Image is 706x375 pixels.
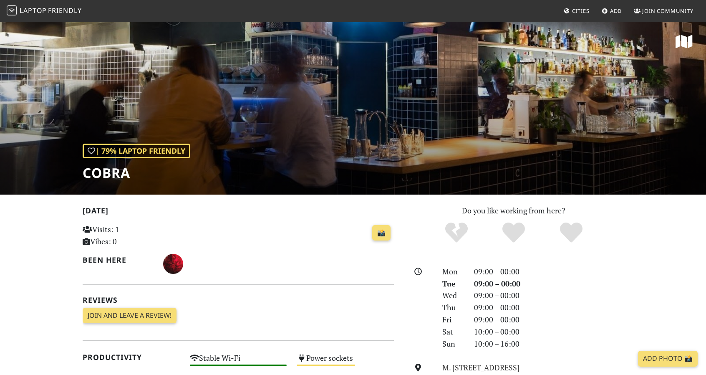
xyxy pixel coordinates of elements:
div: 09:00 – 00:00 [469,278,628,290]
span: Cities [572,7,590,15]
h2: Been here [83,256,153,264]
h1: Cobra [83,165,190,181]
p: Visits: 1 Vibes: 0 [83,223,180,248]
img: 2224-samuel.jpg [163,254,183,274]
a: M. [STREET_ADDRESS] [442,362,519,372]
span: Add [610,7,622,15]
div: Mon [437,266,469,278]
h2: Productivity [83,353,180,362]
img: LaptopFriendly [7,5,17,15]
a: 📸 [372,225,391,241]
h2: Reviews [83,296,394,304]
a: Join and leave a review! [83,308,176,324]
div: 10:00 – 16:00 [469,338,628,350]
div: Power sockets [292,351,399,372]
span: Samuel Zachariev [163,258,183,268]
div: | 79% Laptop Friendly [83,144,190,158]
div: 10:00 – 00:00 [469,326,628,338]
div: 09:00 – 00:00 [469,302,628,314]
div: Tue [437,278,469,290]
span: Friendly [48,6,81,15]
a: Add [598,3,625,18]
div: Sat [437,326,469,338]
div: Yes [485,221,542,244]
div: Stable Wi-Fi [185,351,292,372]
div: 09:00 – 00:00 [469,314,628,326]
span: Join Community [642,7,693,15]
a: Join Community [630,3,697,18]
div: Definitely! [542,221,600,244]
span: Laptop [20,6,47,15]
div: Wed [437,289,469,302]
a: LaptopFriendly LaptopFriendly [7,4,82,18]
div: Sun [437,338,469,350]
div: No [428,221,485,244]
div: Fri [437,314,469,326]
a: Cities [560,3,593,18]
a: Add Photo 📸 [638,351,698,367]
div: 09:00 – 00:00 [469,289,628,302]
p: Do you like working from here? [404,205,623,217]
div: 09:00 – 00:00 [469,266,628,278]
div: Thu [437,302,469,314]
h2: [DATE] [83,206,394,218]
